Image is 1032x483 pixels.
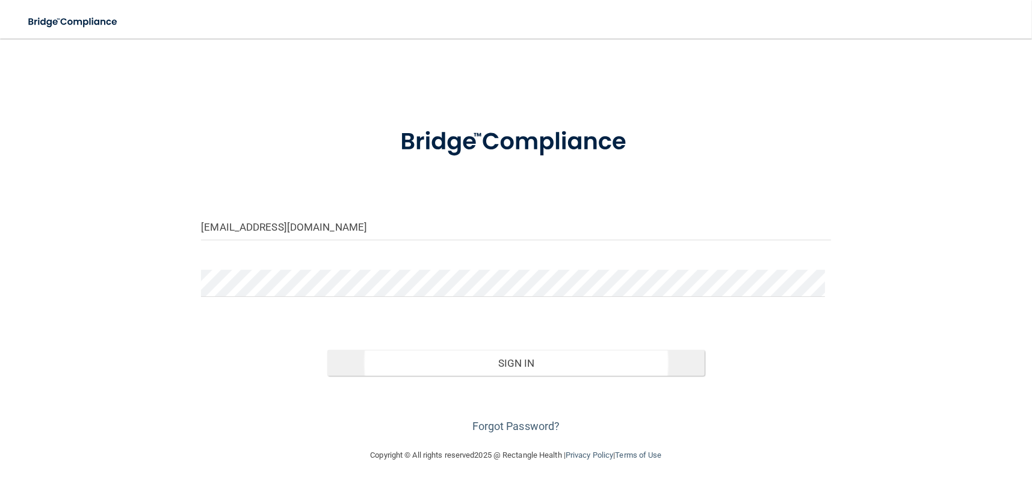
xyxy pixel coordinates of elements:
input: Email [201,213,830,240]
img: bridge_compliance_login_screen.278c3ca4.svg [375,111,656,173]
img: bridge_compliance_login_screen.278c3ca4.svg [18,10,129,34]
a: Terms of Use [615,450,661,460]
a: Privacy Policy [566,450,613,460]
button: Sign In [327,350,705,376]
a: Forgot Password? [472,420,560,432]
div: Copyright © All rights reserved 2025 @ Rectangle Health | | [297,436,736,475]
